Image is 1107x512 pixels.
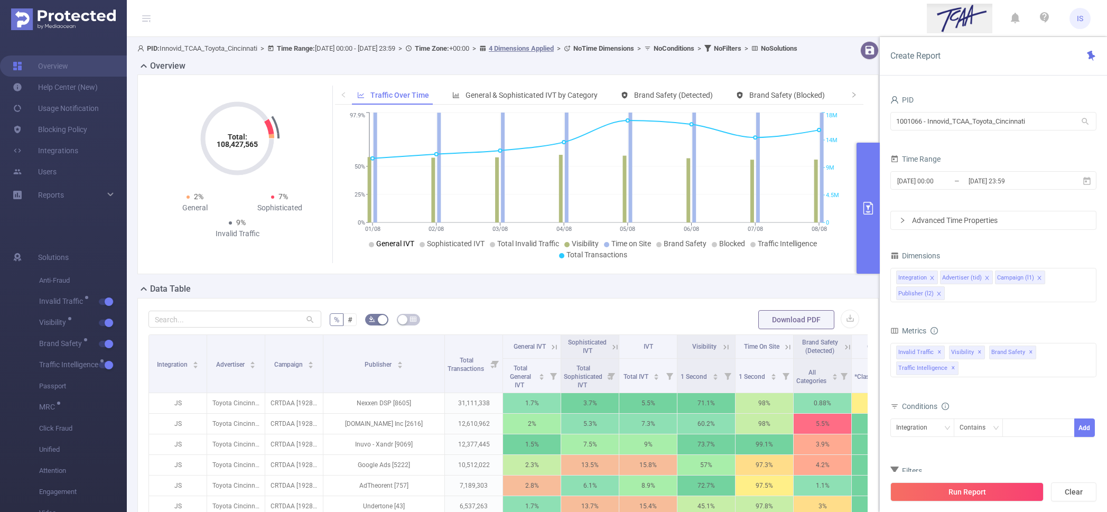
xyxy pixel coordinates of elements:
[890,467,922,475] span: Filters
[949,346,985,359] span: Visibility
[572,239,599,248] span: Visibility
[149,476,207,496] p: JS
[561,393,619,413] p: 3.7%
[794,393,851,413] p: 0.88%
[207,455,265,475] p: Toyota Cincinnati [4291]
[237,202,322,213] div: Sophisticated
[250,360,256,363] i: icon: caret-up
[826,192,839,199] tspan: 4.5M
[13,98,99,119] a: Usage Notification
[39,481,127,502] span: Engagement
[365,361,393,368] span: Publisher
[794,476,851,496] p: 1.1%
[692,343,717,350] span: Visibility
[611,239,651,248] span: Time on Site
[39,418,127,439] span: Click Fraud
[712,376,718,379] i: icon: caret-down
[503,393,561,413] p: 1.7%
[207,434,265,454] p: Toyota Cincinnati [4291]
[348,315,352,324] span: #
[369,316,375,322] i: icon: bg-colors
[968,174,1053,188] input: End date
[677,434,735,454] p: 73.7%
[137,44,797,52] span: Innovid_TCAA_Toyota_Cincinnati [DATE] 00:00 - [DATE] 23:59 +00:00
[39,403,59,411] span: MRC
[736,434,793,454] p: 99.1%
[770,376,776,379] i: icon: caret-down
[940,271,993,284] li: Advertiser (tid)
[323,476,444,496] p: AdTheorent [757]
[192,360,199,366] div: Sort
[194,192,203,201] span: 2%
[836,359,851,393] i: Filter menu
[851,91,857,98] i: icon: right
[619,434,677,454] p: 9%
[445,434,503,454] p: 12,377,445
[654,376,659,379] i: icon: caret-down
[207,393,265,413] p: Toyota Cincinnati [4291]
[984,275,990,282] i: icon: close
[510,365,531,389] span: Total General IVT
[978,346,982,359] span: ✕
[11,8,116,30] img: Protected Media
[376,239,414,248] span: General IVT
[654,44,694,52] b: No Conditions
[147,44,160,52] b: PID:
[896,286,945,300] li: Publisher (l2)
[890,51,941,61] span: Create Report
[561,414,619,434] p: 5.3%
[39,460,127,481] span: Attention
[150,283,191,295] h2: Data Table
[741,44,751,52] span: >
[538,372,545,378] div: Sort
[445,393,503,413] p: 31,111,338
[890,482,1044,501] button: Run Report
[1077,8,1083,29] span: IS
[503,455,561,475] p: 2.3%
[634,91,713,99] span: Brand Safety (Detected)
[469,44,479,52] span: >
[39,376,127,397] span: Passport
[370,91,429,99] span: Traffic Over Time
[466,91,598,99] span: General & Sophisticated IVT by Category
[561,455,619,475] p: 13.5%
[561,434,619,454] p: 7.5%
[890,252,940,260] span: Dimensions
[150,60,185,72] h2: Overview
[137,45,147,52] i: icon: user
[503,434,561,454] p: 1.5%
[681,373,709,380] span: 1 Second
[207,414,265,434] p: Toyota Cincinnati [4291]
[826,219,829,226] tspan: 0
[960,419,993,436] div: Contains
[274,361,304,368] span: Campaign
[739,373,767,380] span: 1 Second
[397,364,403,367] i: icon: caret-down
[334,315,339,324] span: %
[677,414,735,434] p: 60.2%
[896,361,959,375] span: Traffic Intelligence
[826,113,838,119] tspan: 18M
[39,297,87,305] span: Invalid Traffic
[38,191,64,199] span: Reports
[497,239,559,248] span: Total Invalid Traffic
[896,419,935,436] div: Integration
[1051,482,1096,501] button: Clear
[265,476,323,496] p: CRTDAA [192860]
[712,372,719,378] div: Sort
[448,357,486,373] span: Total Transactions
[796,369,828,385] span: All Categories
[929,275,935,282] i: icon: close
[38,247,69,268] span: Solutions
[826,164,834,171] tspan: 9M
[891,211,1096,229] div: icon: rightAdvanced Time Properties
[852,434,909,454] p: 100%
[427,239,485,248] span: Sophisticated IVT
[265,393,323,413] p: CRTDAA [192860]
[265,414,323,434] p: CRTDAA [192860]
[395,44,405,52] span: >
[944,425,951,432] i: icon: down
[13,119,87,140] a: Blocking Policy
[195,228,280,239] div: Invalid Traffic
[890,96,914,104] span: PID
